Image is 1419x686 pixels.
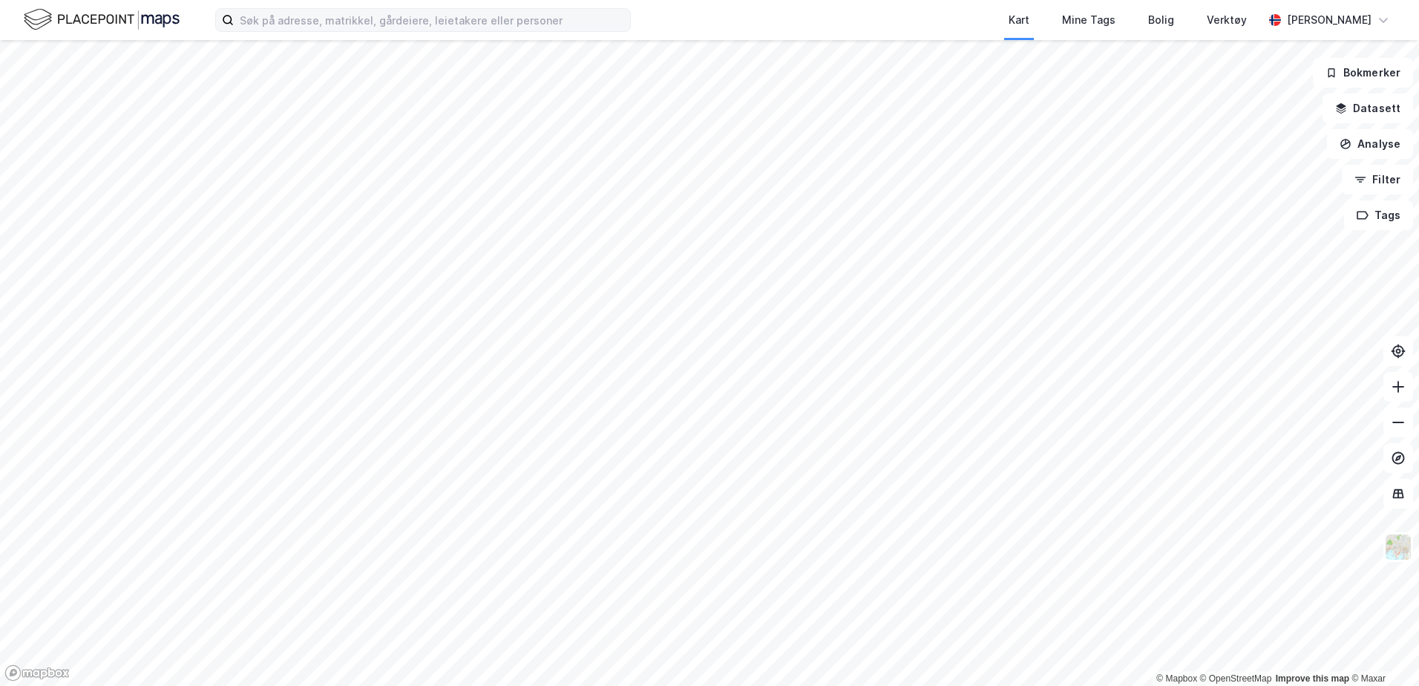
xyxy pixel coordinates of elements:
[1323,94,1413,123] button: Datasett
[1345,615,1419,686] iframe: Chat Widget
[1344,200,1413,230] button: Tags
[1200,673,1272,684] a: OpenStreetMap
[1156,673,1197,684] a: Mapbox
[1009,11,1029,29] div: Kart
[1148,11,1174,29] div: Bolig
[24,7,180,33] img: logo.f888ab2527a4732fd821a326f86c7f29.svg
[1384,533,1412,561] img: Z
[1313,58,1413,88] button: Bokmerker
[1327,129,1413,159] button: Analyse
[1342,165,1413,195] button: Filter
[1062,11,1115,29] div: Mine Tags
[1207,11,1247,29] div: Verktøy
[1276,673,1349,684] a: Improve this map
[1287,11,1372,29] div: [PERSON_NAME]
[234,9,630,31] input: Søk på adresse, matrikkel, gårdeiere, leietakere eller personer
[4,664,70,682] a: Mapbox homepage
